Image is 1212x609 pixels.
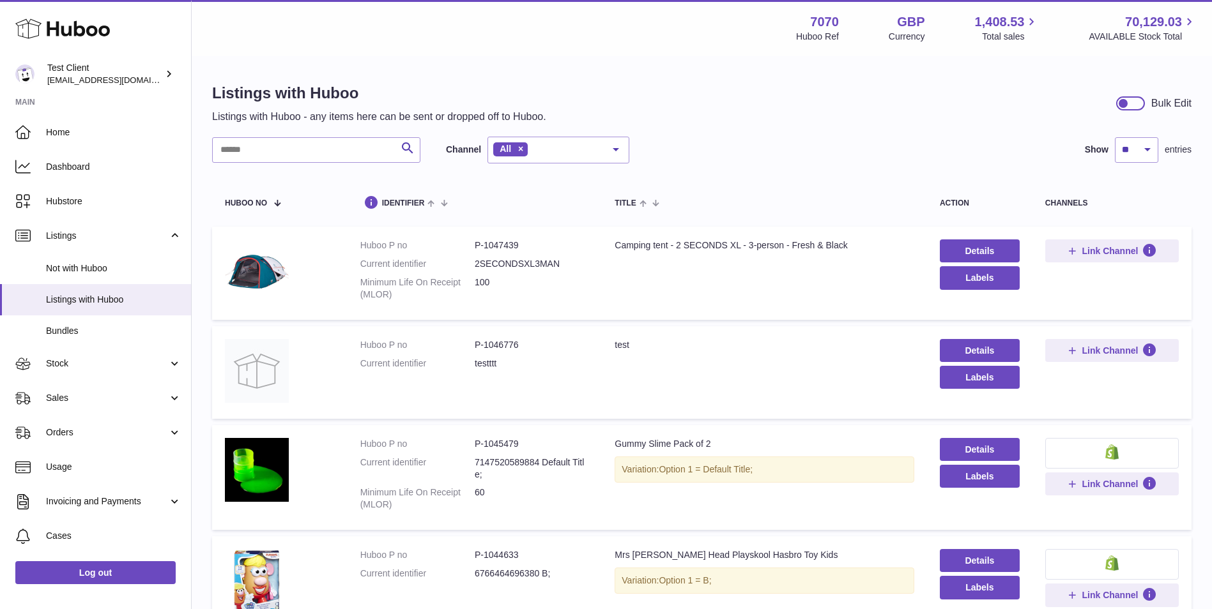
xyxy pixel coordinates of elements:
div: Currency [889,31,925,43]
div: Bulk Edit [1151,96,1192,110]
dt: Huboo P no [360,549,475,561]
span: 70,129.03 [1125,13,1182,31]
dd: P-1046776 [475,339,589,351]
div: Test Client [47,62,162,86]
img: internalAdmin-7070@internal.huboo.com [15,64,35,84]
dt: Current identifier [360,568,475,580]
a: Details [940,549,1020,572]
dt: Current identifier [360,456,475,481]
img: Camping tent - 2 SECONDS XL - 3-person - Fresh & Black [225,239,289,303]
span: 1,408.53 [975,13,1025,31]
button: Link Channel [1045,239,1179,262]
img: Gummy Slime Pack of 2 [225,438,289,502]
div: action [940,199,1020,207]
dd: 6766464696380 B; [475,568,589,580]
button: Link Channel [1045,339,1179,362]
span: [EMAIL_ADDRESS][DOMAIN_NAME] [47,75,188,85]
img: shopify-small.png [1105,555,1119,571]
div: Gummy Slime Pack of 2 [615,438,914,450]
span: Listings with Huboo [46,294,181,306]
span: Huboo no [225,199,267,207]
span: Usage [46,461,181,473]
a: 70,129.03 AVAILABLE Stock Total [1089,13,1197,43]
span: Cases [46,530,181,542]
div: Mrs [PERSON_NAME] Head Playskool Hasbro Toy Kids [615,549,914,561]
dt: Current identifier [360,258,475,270]
span: AVAILABLE Stock Total [1089,31,1197,43]
dd: 60 [475,486,589,511]
div: test [615,339,914,351]
a: Details [940,239,1020,262]
span: Invoicing and Payments [46,495,168,507]
span: Listings [46,230,168,242]
span: Bundles [46,325,181,337]
strong: GBP [897,13,924,31]
dd: P-1047439 [475,239,589,252]
a: 1,408.53 Total sales [975,13,1039,43]
span: Stock [46,357,168,370]
button: Labels [940,576,1020,599]
span: Sales [46,392,168,404]
span: identifier [382,199,425,207]
img: shopify-small.png [1105,444,1119,460]
dd: P-1045479 [475,438,589,450]
div: Huboo Ref [796,31,839,43]
span: Dashboard [46,161,181,173]
span: Not with Huboo [46,262,181,274]
button: Labels [940,366,1020,389]
dt: Huboo P no [360,438,475,450]
span: Option 1 = Default Title; [659,464,753,474]
dt: Current identifier [360,357,475,370]
span: Option 1 = B; [659,575,711,585]
p: Listings with Huboo - any items here can be sent or dropped off to Huboo. [212,110,546,124]
span: Total sales [982,31,1039,43]
dd: 100 [475,276,589,301]
strong: 7070 [810,13,839,31]
div: channels [1045,199,1179,207]
div: Variation: [615,456,914,483]
button: Labels [940,266,1020,289]
div: Camping tent - 2 SECONDS XL - 3-person - Fresh & Black [615,239,914,252]
span: All [500,144,511,154]
a: Details [940,438,1020,461]
span: entries [1165,144,1192,156]
dd: 2SECONDSXL3MAN [475,258,589,270]
button: Link Channel [1045,472,1179,495]
span: Link Channel [1082,345,1138,356]
label: Channel [446,144,481,156]
a: Details [940,339,1020,362]
label: Show [1085,144,1108,156]
span: Link Channel [1082,245,1138,257]
div: Variation: [615,568,914,594]
span: title [615,199,636,207]
span: Orders [46,426,168,439]
dd: testttt [475,357,589,370]
span: Home [46,126,181,139]
span: Link Channel [1082,478,1138,490]
span: Link Channel [1082,589,1138,601]
dd: 7147520589884 Default Title; [475,456,589,481]
img: test [225,339,289,403]
dt: Huboo P no [360,239,475,252]
button: Labels [940,465,1020,488]
button: Link Channel [1045,583,1179,606]
dt: Minimum Life On Receipt (MLOR) [360,276,475,301]
dd: P-1044633 [475,549,589,561]
dt: Minimum Life On Receipt (MLOR) [360,486,475,511]
h1: Listings with Huboo [212,83,546,103]
span: Hubstore [46,195,181,207]
dt: Huboo P no [360,339,475,351]
a: Log out [15,561,176,584]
